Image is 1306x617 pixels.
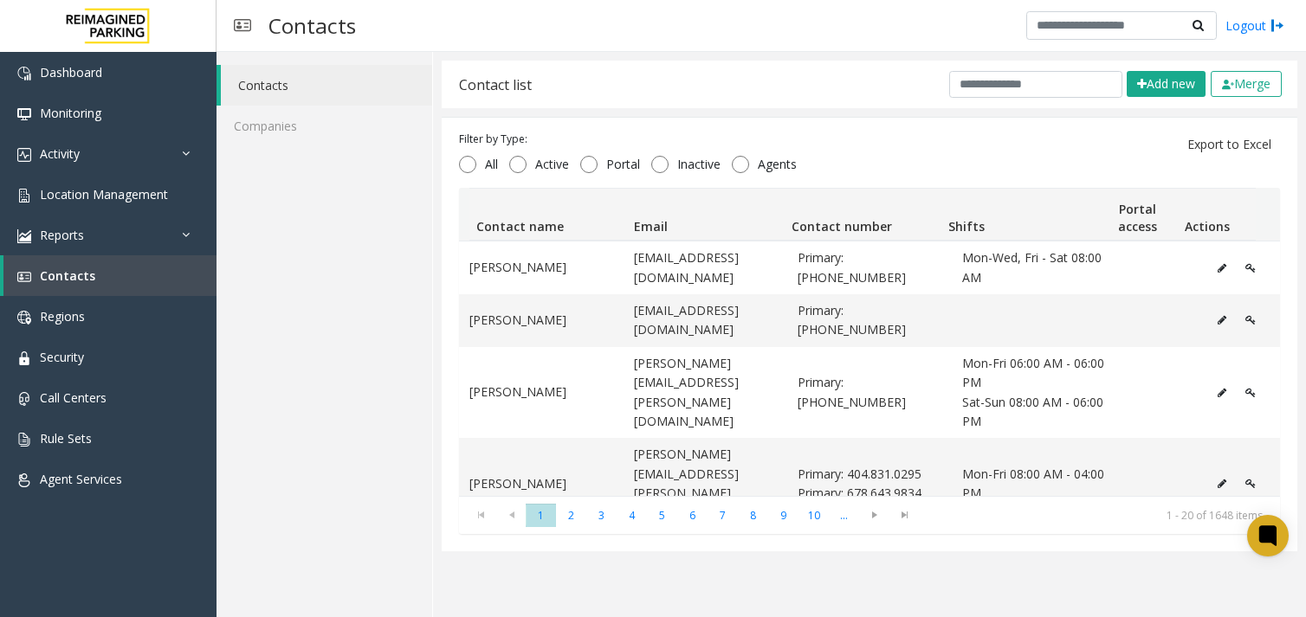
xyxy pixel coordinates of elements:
[17,67,31,80] img: 'icon'
[863,508,886,522] span: Go to the next page
[40,471,122,487] span: Agent Services
[17,392,31,406] img: 'icon'
[459,294,624,347] td: [PERSON_NAME]
[459,132,805,147] div: Filter by Type:
[586,504,617,527] span: Page 3
[889,504,920,528] span: Go to the last page
[40,267,95,284] span: Contacts
[1211,71,1282,97] button: Merge
[798,484,941,503] span: Primary: 678.643.9834
[1222,80,1234,90] img: check
[1208,380,1236,406] button: Edit
[17,189,31,202] img: 'icon'
[1127,71,1206,97] button: Add new
[829,504,859,527] span: Page 11
[798,504,829,527] span: Page 10
[459,241,624,294] td: [PERSON_NAME]
[768,504,798,527] span: Page 9
[962,465,1106,504] span: Mon-Fri 08:00 AM - 04:00 PM
[526,504,556,527] span: Page 1
[40,349,84,365] span: Security
[962,248,1106,287] span: Mon-Wed, Fri - Sat 08:00 AM
[962,393,1106,432] span: Sat-Sun 08:00 AM - 06:00 PM
[749,156,805,173] span: Agents
[669,156,729,173] span: Inactive
[17,311,31,325] img: 'icon'
[1208,471,1236,497] button: Edit
[476,156,507,173] span: All
[1236,255,1265,281] button: Edit Portal Access
[580,156,598,173] input: Portal
[459,438,624,530] td: [PERSON_NAME]
[784,189,941,241] th: Contact number
[459,156,476,173] input: All
[556,504,586,527] span: Page 2
[1225,16,1284,35] a: Logout
[509,156,527,173] input: Active
[798,465,941,484] span: Primary: 404.831.0295
[234,4,251,47] img: pageIcon
[40,64,102,80] span: Dashboard
[708,504,738,527] span: Page 7
[617,504,647,527] span: Page 4
[651,156,669,173] input: Inactive
[40,145,80,162] span: Activity
[1236,307,1265,333] button: Edit Portal Access
[941,189,1099,241] th: Shifts
[732,156,749,173] input: Agents
[798,248,941,287] span: Primary: 404-597-0824
[469,189,627,241] th: Contact name
[40,227,84,243] span: Reports
[3,255,217,296] a: Contacts
[1208,307,1236,333] button: Edit
[598,156,649,173] span: Portal
[859,504,889,528] span: Go to the next page
[17,351,31,365] img: 'icon'
[624,241,788,294] td: [EMAIL_ADDRESS][DOMAIN_NAME]
[1177,131,1282,158] button: Export to Excel
[624,438,788,530] td: [PERSON_NAME][EMAIL_ADDRESS][PERSON_NAME][DOMAIN_NAME]
[1236,471,1265,497] button: Edit Portal Access
[260,4,365,47] h3: Contacts
[40,430,92,447] span: Rule Sets
[17,229,31,243] img: 'icon'
[798,301,941,340] span: Primary: 404-688-6492
[930,508,1263,523] kendo-pager-info: 1 - 20 of 1648 items
[40,308,85,325] span: Regions
[624,294,788,347] td: [EMAIL_ADDRESS][DOMAIN_NAME]
[17,270,31,284] img: 'icon'
[459,188,1280,495] div: Data table
[17,473,31,487] img: 'icon'
[1270,16,1284,35] img: logout
[40,105,101,121] span: Monitoring
[962,354,1106,393] span: Mon-Fri 06:00 AM - 06:00 PM
[217,106,432,146] a: Companies
[647,504,677,527] span: Page 5
[738,504,768,527] span: Page 8
[40,186,168,202] span: Location Management
[1098,189,1177,241] th: Portal access
[17,148,31,162] img: 'icon'
[1177,189,1256,241] th: Actions
[677,504,708,527] span: Page 6
[459,347,624,439] td: [PERSON_NAME]
[1236,380,1265,406] button: Edit Portal Access
[17,433,31,447] img: 'icon'
[40,389,107,406] span: Call Centers
[527,156,578,173] span: Active
[221,65,432,106] a: Contacts
[627,189,785,241] th: Email
[459,74,532,96] div: Contact list
[17,107,31,121] img: 'icon'
[893,508,916,522] span: Go to the last page
[798,373,941,412] span: Primary: 404-409-1757
[624,347,788,439] td: [PERSON_NAME][EMAIL_ADDRESS][PERSON_NAME][DOMAIN_NAME]
[1208,255,1236,281] button: Edit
